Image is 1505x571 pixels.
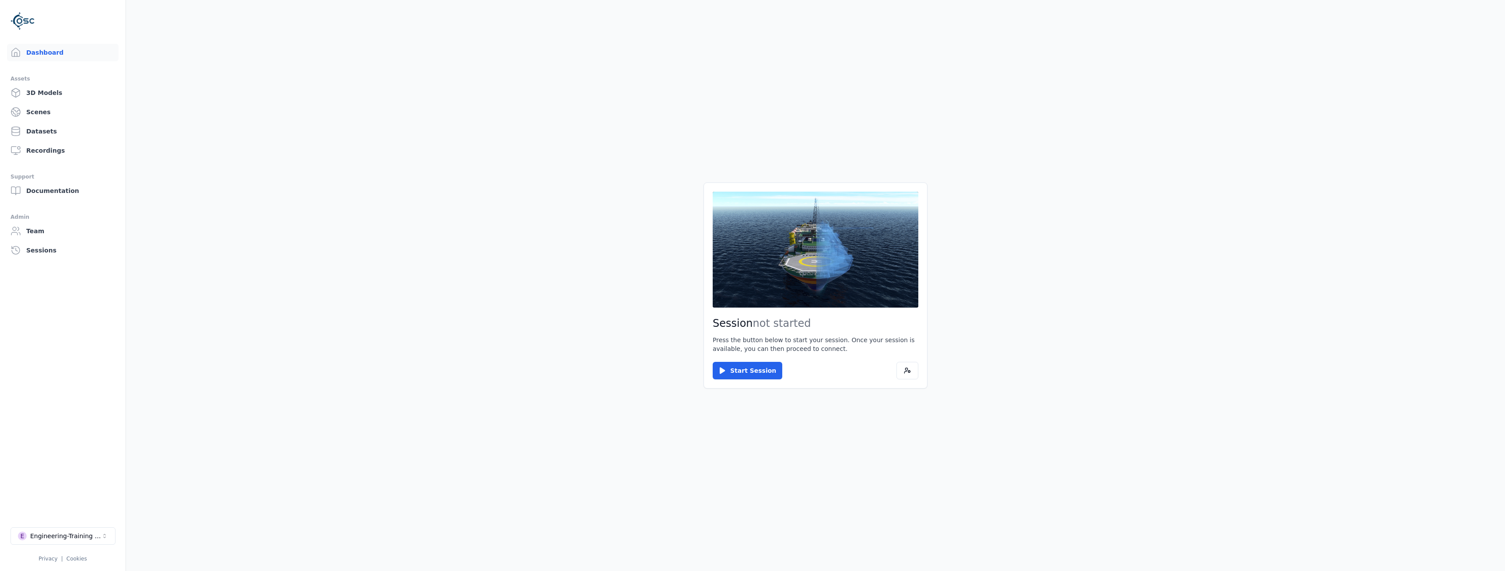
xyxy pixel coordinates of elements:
[7,182,119,200] a: Documentation
[10,527,115,545] button: Select a workspace
[713,316,918,330] h2: Session
[7,142,119,159] a: Recordings
[7,44,119,61] a: Dashboard
[10,9,35,33] img: Logo
[66,556,87,562] a: Cookies
[713,336,918,353] p: Press the button below to start your session. Once your session is available, you can then procee...
[7,222,119,240] a: Team
[713,362,782,379] button: Start Session
[10,172,115,182] div: Support
[18,532,27,540] div: E
[7,84,119,102] a: 3D Models
[7,123,119,140] a: Datasets
[7,242,119,259] a: Sessions
[7,103,119,121] a: Scenes
[10,74,115,84] div: Assets
[61,556,63,562] span: |
[753,317,811,329] span: not started
[30,532,101,540] div: Engineering-Training (SSO Staging)
[38,556,57,562] a: Privacy
[10,212,115,222] div: Admin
